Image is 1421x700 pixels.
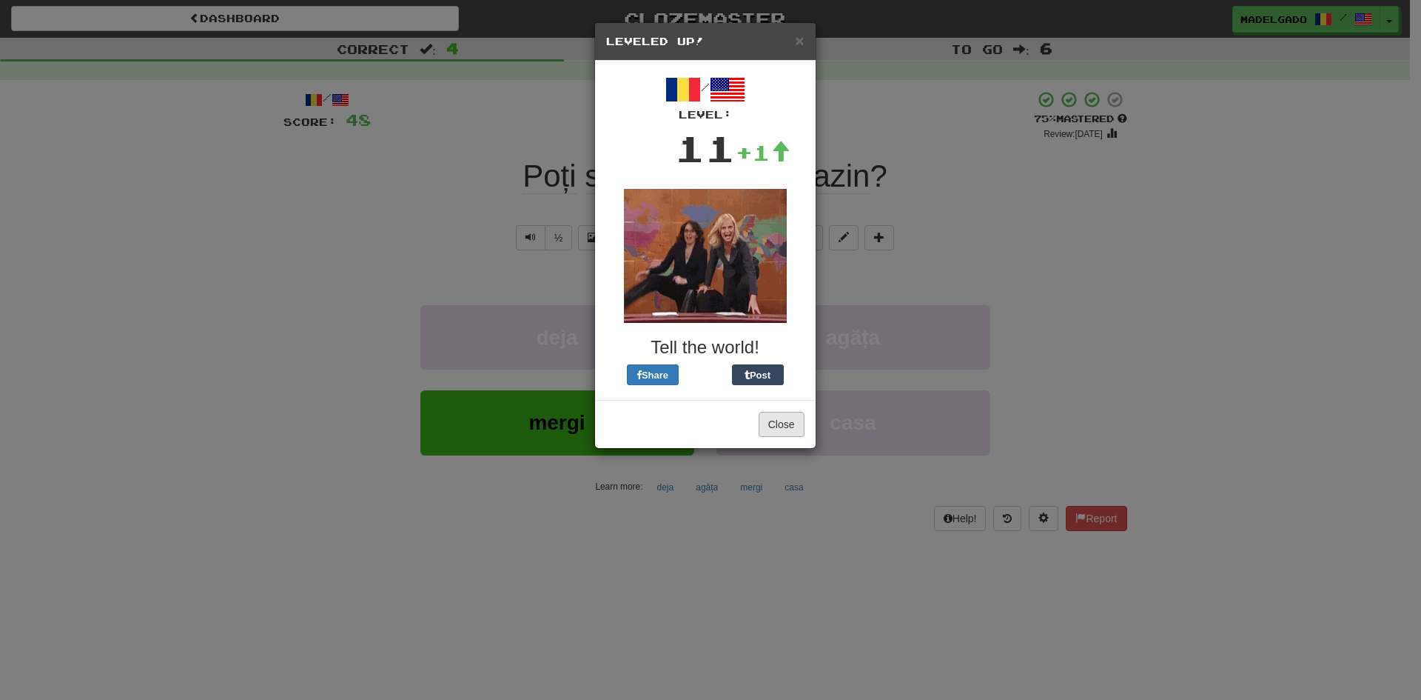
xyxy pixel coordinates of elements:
button: Post [732,364,784,385]
span: × [795,32,804,49]
h5: Leveled Up! [606,34,804,49]
div: +1 [736,138,790,167]
button: Close [795,33,804,48]
iframe: X Post Button [679,364,732,385]
button: Share [627,364,679,385]
img: tina-fey-e26f0ac03c4892f6ddeb7d1003ac1ab6e81ce7d97c2ff70d0ee9401e69e3face.gif [624,189,787,323]
h3: Tell the world! [606,338,804,357]
button: Close [759,412,804,437]
div: Level: [606,107,804,122]
div: 11 [675,122,736,174]
div: / [606,72,804,122]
